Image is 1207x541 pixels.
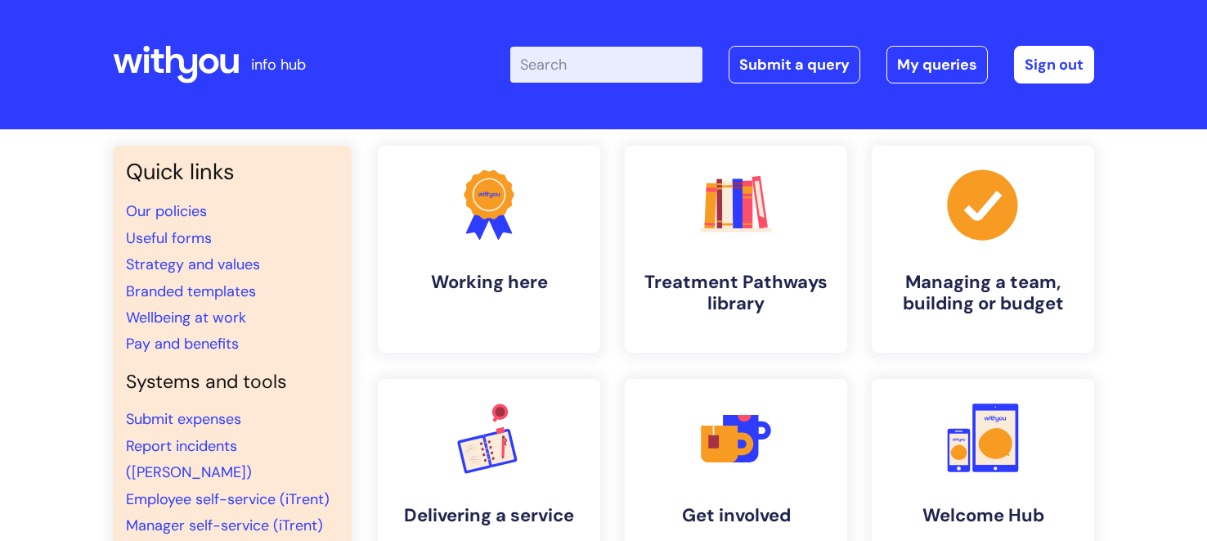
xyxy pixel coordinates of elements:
h3: Quick links [126,159,339,185]
a: Employee self-service (iTrent) [126,489,330,509]
a: Wellbeing at work [126,308,246,327]
a: Report incidents ([PERSON_NAME]) [126,436,252,482]
h4: Delivering a service [391,505,587,526]
h4: Systems and tools [126,371,339,394]
a: Managing a team, building or budget [872,146,1094,353]
h4: Managing a team, building or budget [885,272,1081,315]
a: Pay and benefits [126,334,239,354]
a: My queries [886,46,988,83]
a: Branded templates [126,282,256,301]
a: Working here [378,146,600,353]
a: Our policies [126,201,207,221]
a: Useful forms [126,228,212,248]
a: Submit a query [729,46,860,83]
a: Manager self-service (iTrent) [126,516,323,535]
h4: Welcome Hub [885,505,1081,526]
a: Submit expenses [126,409,241,429]
input: Search [510,47,702,83]
div: | - [510,46,1094,83]
a: Strategy and values [126,255,260,274]
h4: Treatment Pathways library [638,272,834,315]
a: Sign out [1014,46,1094,83]
h4: Working here [391,272,587,293]
p: info hub [251,52,306,78]
a: Treatment Pathways library [625,146,847,353]
h4: Get involved [638,505,834,526]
